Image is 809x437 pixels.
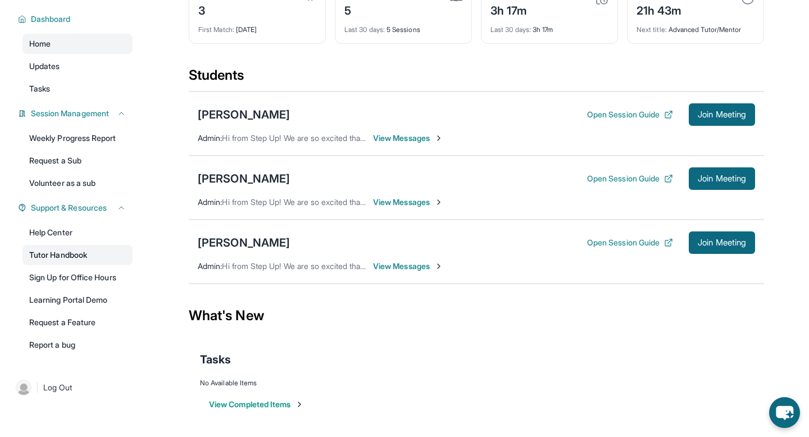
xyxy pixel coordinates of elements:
[587,173,673,184] button: Open Session Guide
[29,38,51,49] span: Home
[31,108,109,119] span: Session Management
[22,128,133,148] a: Weekly Progress Report
[22,222,133,243] a: Help Center
[689,231,755,254] button: Join Meeting
[344,19,462,34] div: 5 Sessions
[434,262,443,271] img: Chevron-Right
[373,261,443,272] span: View Messages
[198,133,222,143] span: Admin :
[43,382,72,393] span: Log Out
[490,25,531,34] span: Last 30 days :
[22,312,133,333] a: Request a Feature
[689,103,755,126] button: Join Meeting
[22,173,133,193] a: Volunteer as a sub
[29,83,50,94] span: Tasks
[22,56,133,76] a: Updates
[434,198,443,207] img: Chevron-Right
[587,237,673,248] button: Open Session Guide
[198,171,290,186] div: [PERSON_NAME]
[26,202,126,213] button: Support & Resources
[22,245,133,265] a: Tutor Handbook
[198,1,252,19] div: 3
[26,13,126,25] button: Dashboard
[22,79,133,99] a: Tasks
[22,151,133,171] a: Request a Sub
[434,134,443,143] img: Chevron-Right
[698,239,746,246] span: Join Meeting
[490,19,608,34] div: 3h 17m
[22,267,133,288] a: Sign Up for Office Hours
[209,399,304,410] button: View Completed Items
[36,381,39,394] span: |
[344,25,385,34] span: Last 30 days :
[198,25,234,34] span: First Match :
[11,375,133,400] a: |Log Out
[31,202,107,213] span: Support & Resources
[490,1,535,19] div: 3h 17m
[198,107,290,122] div: [PERSON_NAME]
[373,197,443,208] span: View Messages
[637,1,704,19] div: 21h 43m
[198,261,222,271] span: Admin :
[637,19,755,34] div: Advanced Tutor/Mentor
[344,1,372,19] div: 5
[200,352,231,367] span: Tasks
[31,13,71,25] span: Dashboard
[198,19,316,34] div: [DATE]
[29,61,60,72] span: Updates
[689,167,755,190] button: Join Meeting
[198,235,290,251] div: [PERSON_NAME]
[26,108,126,119] button: Session Management
[698,111,746,118] span: Join Meeting
[22,290,133,310] a: Learning Portal Demo
[587,109,673,120] button: Open Session Guide
[373,133,443,144] span: View Messages
[698,175,746,182] span: Join Meeting
[22,335,133,355] a: Report a bug
[189,66,764,91] div: Students
[200,379,753,388] div: No Available Items
[16,380,31,395] img: user-img
[198,197,222,207] span: Admin :
[22,34,133,54] a: Home
[637,25,667,34] span: Next title :
[189,291,764,340] div: What's New
[769,397,800,428] button: chat-button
